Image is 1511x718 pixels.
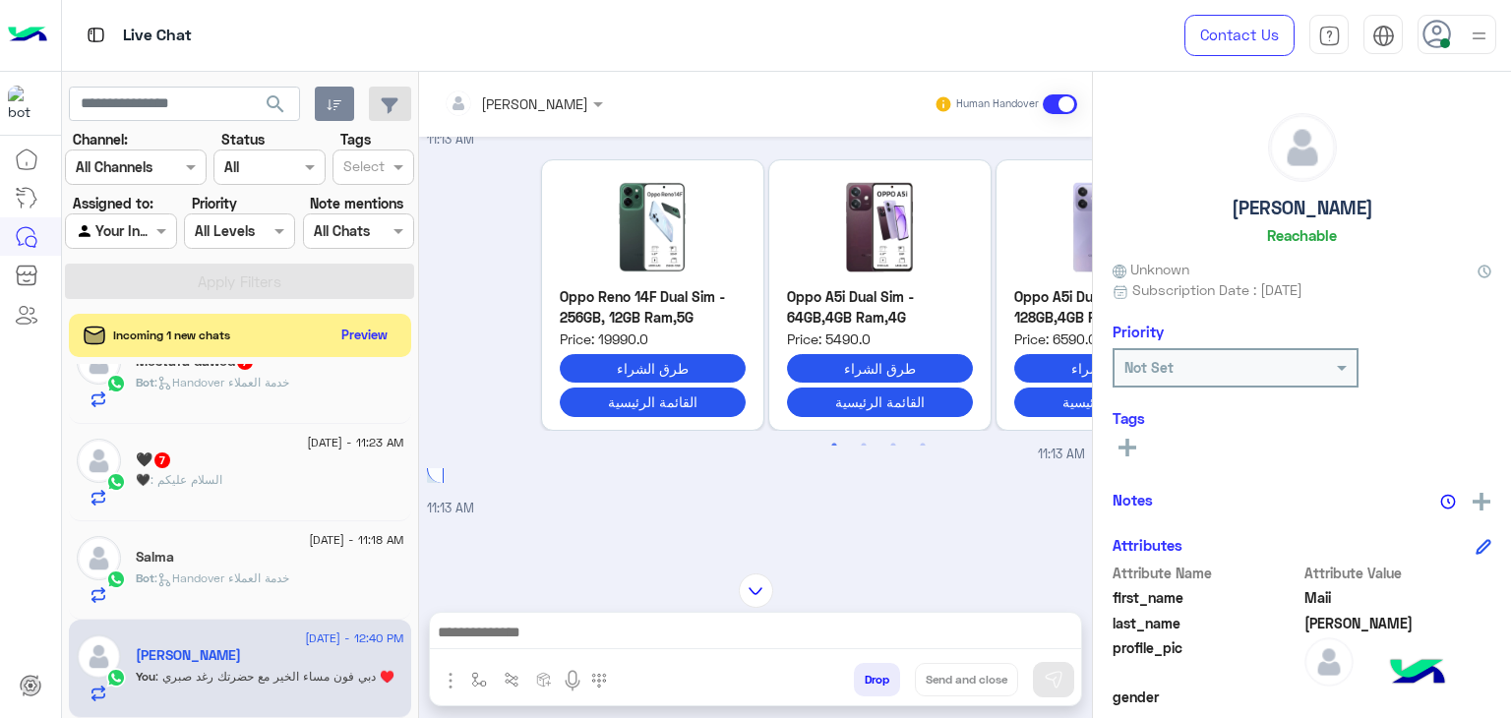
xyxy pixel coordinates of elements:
[65,264,414,299] button: Apply Filters
[1044,670,1063,689] img: send message
[471,672,487,688] img: select flow
[787,388,973,416] button: القائمة الرئيسية
[528,663,561,695] button: create order
[73,129,128,150] label: Channel:
[854,663,900,696] button: Drop
[787,178,973,276] img: mh2.jpg
[136,375,154,389] span: Bot
[560,329,746,349] span: Price: 19990.0
[154,452,170,468] span: 7
[340,129,371,150] label: Tags
[1318,25,1341,47] img: tab
[113,327,230,344] span: Incoming 1 new chats
[504,672,519,688] img: Trigger scenario
[1113,409,1491,427] h6: Tags
[536,672,552,688] img: create order
[1304,687,1492,707] span: null
[1113,491,1153,509] h6: Notes
[1014,286,1200,329] p: Oppo A5i Dual Sim - 128GB,4GB Ram,4G
[560,286,746,329] p: Oppo Reno 14F Dual Sim - 256GB, 12GB Ram,5G
[1467,24,1491,48] img: profile
[309,531,403,549] span: [DATE] - 11:18 AM
[1304,637,1354,687] img: defaultAdmin.png
[913,436,933,455] button: 4 of 2
[1309,15,1349,56] a: tab
[123,23,192,49] p: Live Chat
[956,96,1039,112] small: Human Handover
[1113,587,1300,608] span: first_name
[136,549,174,566] h5: Salma
[106,374,126,393] img: WhatsApp
[1473,493,1490,510] img: add
[496,663,528,695] button: Trigger scenario
[252,87,300,129] button: search
[427,501,474,515] span: 11:13 AM
[305,629,403,647] span: [DATE] - 12:40 PM
[77,634,121,679] img: defaultAdmin.png
[787,286,973,329] p: Oppo A5i Dual Sim - 64GB,4GB Ram,4G
[439,669,462,692] img: send attachment
[1232,197,1373,219] h5: [PERSON_NAME]
[591,673,607,688] img: make a call
[84,23,108,47] img: tab
[1014,354,1200,383] button: طرق الشراء
[560,178,746,276] img: reno-14f.jpg
[136,669,155,684] span: You
[307,434,403,451] span: [DATE] - 11:23 AM
[1372,25,1395,47] img: tab
[1038,446,1085,464] span: 11:13 AM
[77,439,121,483] img: defaultAdmin.png
[427,132,474,147] span: 11:13 AM
[560,388,746,416] button: القائمة الرئيسية
[73,193,153,213] label: Assigned to:
[854,436,874,455] button: 2 of 2
[1014,178,1200,276] img: mh.jpg
[1304,563,1492,583] span: Attribute Value
[154,375,289,389] span: : Handover خدمة العملاء
[1014,329,1200,349] span: Price: 6590.0
[787,329,973,349] span: Price: 5490.0
[824,436,844,455] button: 1 of 2
[1184,15,1295,56] a: Contact Us
[136,570,154,585] span: Bot
[136,472,151,487] span: 🖤
[154,570,289,585] span: : Handover خدمة العملاء
[151,472,222,487] span: السلام عليكم
[787,354,973,383] button: طرق الشراء
[739,573,773,608] img: scroll
[1304,587,1492,608] span: Maii
[1383,639,1452,708] img: hulul-logo.png
[106,569,126,589] img: WhatsApp
[1113,323,1164,340] h6: Priority
[77,536,121,580] img: defaultAdmin.png
[915,663,1018,696] button: Send and close
[1113,687,1300,707] span: gender
[561,669,584,692] img: send voice note
[1014,388,1200,416] button: القائمة الرئيسية
[136,647,241,664] h5: Maii Abdelmanem
[1113,259,1189,279] span: Unknown
[1269,114,1336,181] img: defaultAdmin.png
[1267,226,1337,244] h6: Reachable
[8,15,47,56] img: Logo
[192,193,237,213] label: Priority
[1113,563,1300,583] span: Attribute Name
[310,193,403,213] label: Note mentions
[1113,536,1182,554] h6: Attributes
[463,663,496,695] button: select flow
[1440,494,1456,509] img: notes
[106,472,126,492] img: WhatsApp
[8,86,43,121] img: 1403182699927242
[264,92,287,116] span: search
[106,668,126,688] img: WhatsApp
[883,436,903,455] button: 3 of 2
[333,321,396,349] button: Preview
[340,155,385,181] div: Select
[1132,279,1302,300] span: Subscription Date : [DATE]
[136,451,172,468] h5: 🖤
[155,669,394,684] span: دبي فون مساء الخير مع حضرتك رغد صبري ♥️
[1113,613,1300,633] span: last_name
[221,129,265,150] label: Status
[1304,613,1492,633] span: Abdelmanem
[560,354,746,383] button: طرق الشراء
